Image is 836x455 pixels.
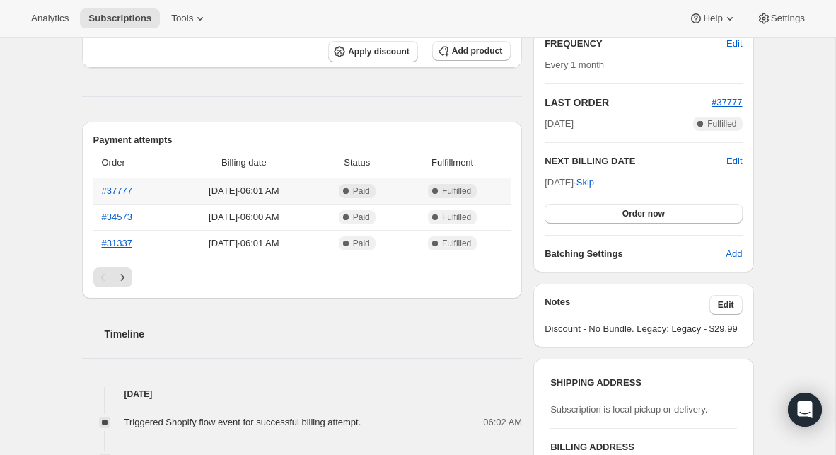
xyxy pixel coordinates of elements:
[93,133,511,147] h2: Payment attempts
[442,212,471,223] span: Fulfilled
[680,8,745,28] button: Help
[176,236,311,250] span: [DATE] · 06:01 AM
[93,267,511,287] nav: Pagination
[703,13,722,24] span: Help
[622,208,665,219] span: Order now
[545,96,712,110] h2: LAST ORDER
[726,247,742,261] span: Add
[176,210,311,224] span: [DATE] · 06:00 AM
[102,185,132,196] a: #37777
[93,147,173,178] th: Order
[163,8,216,28] button: Tools
[31,13,69,24] span: Analytics
[545,322,742,336] span: Discount - No Bundle. Legacy: Legacy - $29.99
[402,156,502,170] span: Fulfillment
[545,177,594,188] span: [DATE] ·
[709,295,743,315] button: Edit
[442,185,471,197] span: Fulfilled
[576,175,594,190] span: Skip
[718,299,734,311] span: Edit
[442,238,471,249] span: Fulfilled
[545,117,574,131] span: [DATE]
[102,238,132,248] a: #31337
[545,59,604,70] span: Every 1 month
[171,13,193,24] span: Tools
[176,156,311,170] span: Billing date
[712,96,742,110] button: #37777
[102,212,132,222] a: #34573
[545,204,742,224] button: Order now
[483,415,522,430] span: 06:02 AM
[348,46,410,57] span: Apply discount
[353,185,370,197] span: Paid
[718,33,750,55] button: Edit
[550,440,736,454] h3: BILLING ADDRESS
[112,267,132,287] button: Next
[788,393,822,427] div: Open Intercom Messenger
[545,295,709,315] h3: Notes
[726,154,742,168] button: Edit
[452,45,502,57] span: Add product
[82,387,523,401] h4: [DATE]
[726,37,742,51] span: Edit
[748,8,813,28] button: Settings
[124,417,361,427] span: Triggered Shopify flow event for successful billing attempt.
[88,13,151,24] span: Subscriptions
[712,97,742,108] a: #37777
[545,247,726,261] h6: Batching Settings
[353,212,370,223] span: Paid
[568,171,603,194] button: Skip
[550,404,707,415] span: Subscription is local pickup or delivery.
[80,8,160,28] button: Subscriptions
[771,13,805,24] span: Settings
[320,156,394,170] span: Status
[23,8,77,28] button: Analytics
[717,243,750,265] button: Add
[328,41,418,62] button: Apply discount
[707,118,736,129] span: Fulfilled
[353,238,370,249] span: Paid
[545,154,726,168] h2: NEXT BILLING DATE
[176,184,311,198] span: [DATE] · 06:01 AM
[432,41,511,61] button: Add product
[545,37,726,51] h2: FREQUENCY
[105,327,523,341] h2: Timeline
[550,376,736,390] h3: SHIPPING ADDRESS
